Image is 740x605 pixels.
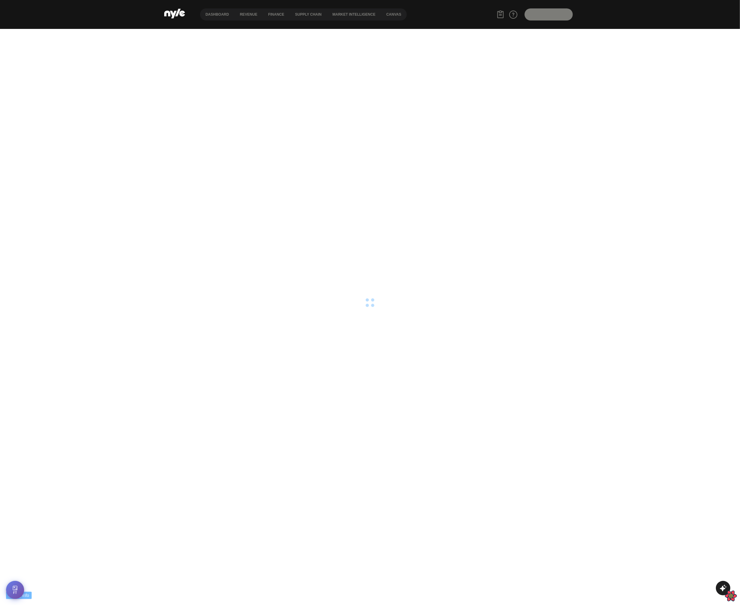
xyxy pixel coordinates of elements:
[725,590,737,602] button: Open React Query Devtools
[327,12,381,17] button: Market Intelligence
[6,581,24,599] button: Open Feature Toggle Debug Panel
[381,12,407,17] button: Canvas
[6,592,32,599] button: Debug Info
[234,12,263,17] button: Revenue
[200,12,234,17] button: Dashboard
[290,12,327,17] button: Supply chain
[263,12,290,17] button: finance
[13,591,17,594] span: FT
[8,592,29,599] span: Debug Info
